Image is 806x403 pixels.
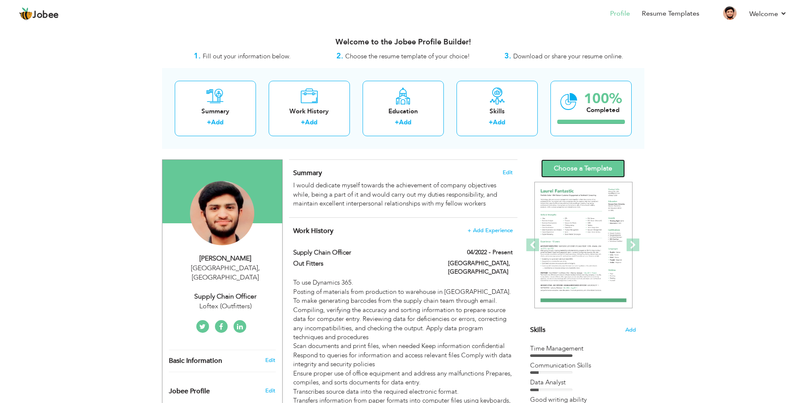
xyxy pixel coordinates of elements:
[448,259,513,276] label: [GEOGRAPHIC_DATA], [GEOGRAPHIC_DATA]
[293,168,322,178] span: Summary
[211,118,223,126] a: Add
[530,361,636,370] div: Communication Skills
[182,107,249,116] div: Summary
[503,170,513,175] span: Edit
[369,107,437,116] div: Education
[345,52,470,60] span: Choose the resume template of your choice!
[336,51,343,61] strong: 2.
[468,228,513,233] span: + Add Experience
[493,118,505,126] a: Add
[265,387,275,395] span: Edit
[169,302,282,311] div: Loftex (Outfitters)
[541,159,625,178] a: Choose a Template
[293,226,333,236] span: Work History
[203,52,291,60] span: Fill out your information below.
[399,118,411,126] a: Add
[467,248,513,257] label: 04/2022 - Present
[489,118,493,127] label: +
[625,326,636,334] span: Add
[305,118,317,126] a: Add
[723,6,737,20] img: Profile Img
[19,7,59,21] a: Jobee
[162,38,644,47] h3: Welcome to the Jobee Profile Builder!
[265,356,275,364] a: Edit
[610,9,630,19] a: Profile
[207,118,211,127] label: +
[513,52,623,60] span: Download or share your resume online.
[642,9,699,19] a: Resume Templates
[530,344,636,353] div: Time Management
[463,107,531,116] div: Skills
[169,388,210,395] span: Jobee Profile
[584,92,622,106] div: 100%
[530,325,545,334] span: Skills
[169,357,222,365] span: Basic Information
[190,181,254,245] img: Kawish Ali
[301,118,305,127] label: +
[169,292,282,302] div: Supply Chain Officer
[169,263,282,283] div: [GEOGRAPHIC_DATA] [GEOGRAPHIC_DATA]
[749,9,787,19] a: Welcome
[395,118,399,127] label: +
[584,106,622,115] div: Completed
[293,248,435,257] label: Supply Chain Officer
[194,51,201,61] strong: 1.
[162,378,282,400] div: Enhance your career by creating a custom URL for your Jobee public profile.
[293,169,512,177] h4: Adding a summary is a quick and easy way to highlight your experience and interests.
[275,107,343,116] div: Work History
[19,7,33,21] img: jobee.io
[258,263,260,273] span: ,
[530,378,636,387] div: Data Analyst
[293,259,435,268] label: Out Fitters
[504,51,511,61] strong: 3.
[33,11,59,20] span: Jobee
[169,254,282,263] div: [PERSON_NAME]
[293,181,512,208] div: I would dedicate myself towards the achievement of company objectives while, being a part of it a...
[293,227,512,235] h4: This helps to show the companies you have worked for.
